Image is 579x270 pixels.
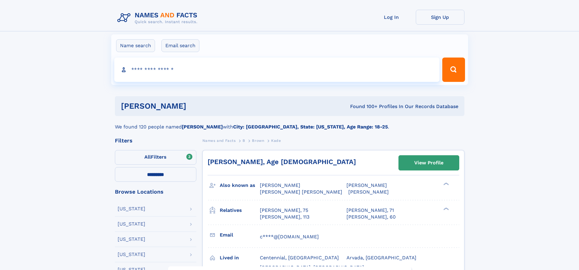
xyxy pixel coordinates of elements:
div: Filters [115,138,196,143]
button: Search Button [442,58,465,82]
a: Log In [367,10,416,25]
b: [PERSON_NAME] [182,124,223,130]
span: B [243,139,245,143]
div: We found 120 people named with . [115,116,464,131]
span: [PERSON_NAME] [PERSON_NAME] [260,189,342,195]
div: [US_STATE] [118,237,145,242]
h3: Relatives [220,205,260,216]
span: All [144,154,151,160]
a: B [243,137,245,144]
a: View Profile [399,156,459,170]
div: Browse Locations [115,189,196,195]
span: [PERSON_NAME] [348,189,389,195]
span: Centennial, [GEOGRAPHIC_DATA] [260,255,339,261]
a: [PERSON_NAME], 71 [346,207,394,214]
input: search input [114,58,440,82]
b: City: [GEOGRAPHIC_DATA], State: [US_STATE], Age Range: 18-25 [233,124,388,130]
a: Sign Up [416,10,464,25]
a: Names and Facts [202,137,236,144]
span: [PERSON_NAME] [260,182,300,188]
span: Arvada, [GEOGRAPHIC_DATA] [346,255,416,261]
a: [PERSON_NAME], 113 [260,214,309,220]
div: [US_STATE] [118,252,145,257]
span: Kade [271,139,281,143]
label: Name search [116,39,155,52]
label: Filters [115,150,196,165]
h1: [PERSON_NAME] [121,102,268,110]
div: [US_STATE] [118,206,145,211]
span: [PERSON_NAME] [346,182,387,188]
div: ❯ [442,207,449,211]
label: Email search [161,39,199,52]
a: [PERSON_NAME], 75 [260,207,308,214]
div: View Profile [414,156,443,170]
a: [PERSON_NAME], Age [DEMOGRAPHIC_DATA] [208,158,356,166]
img: Logo Names and Facts [115,10,202,26]
div: ❯ [442,182,449,186]
a: [PERSON_NAME], 60 [346,214,396,220]
a: Brown [252,137,264,144]
span: Brown [252,139,264,143]
div: [US_STATE] [118,222,145,226]
div: Found 100+ Profiles In Our Records Database [268,103,458,110]
h3: Lived in [220,253,260,263]
h3: Email [220,230,260,240]
h3: Also known as [220,180,260,191]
